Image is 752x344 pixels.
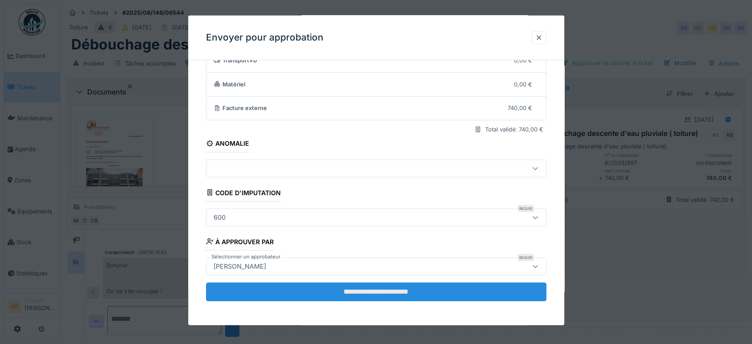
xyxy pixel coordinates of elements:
div: 0,00 € [514,80,532,88]
summary: Facture externe740,00 € [210,100,542,116]
div: Anomalie [206,137,250,152]
div: 0,00 € [514,56,532,64]
summary: Transport×00,00 € [210,52,542,69]
h3: Envoyer pour approbation [206,32,323,43]
div: Requis [518,205,534,212]
div: 600 [210,212,229,222]
div: À approuver par [206,235,274,250]
div: [PERSON_NAME] [210,262,270,271]
div: Requis [518,254,534,261]
div: Transport × 0 [214,56,507,64]
div: Facture externe [214,104,501,112]
div: Code d'imputation [206,186,281,201]
div: Total validé: 740,00 € [485,125,543,134]
label: Sélectionner un approbateur [210,253,282,261]
summary: Matériel0,00 € [210,76,542,92]
div: Matériel [214,80,507,88]
div: 740,00 € [508,104,532,112]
